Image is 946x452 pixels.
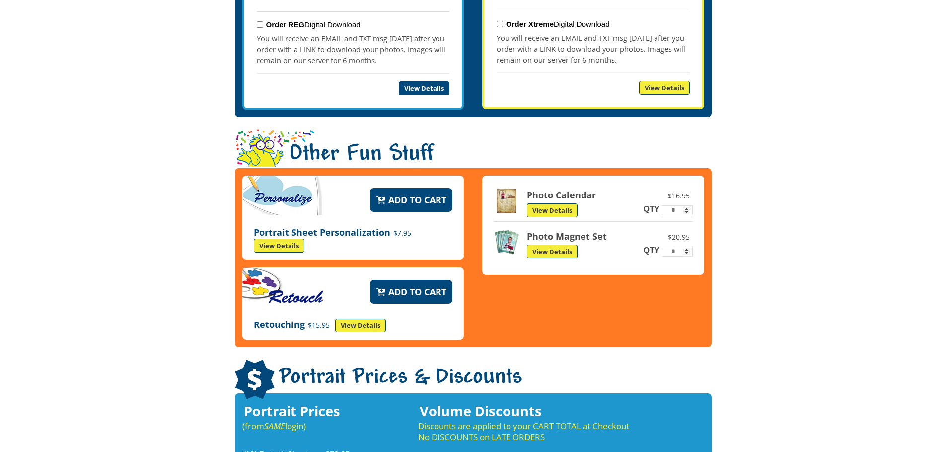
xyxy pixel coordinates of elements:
[643,246,660,255] label: QTY
[266,20,361,29] label: Digital Download
[418,406,691,417] h3: Volume Discounts
[639,81,690,95] a: View Details
[370,280,452,304] button: Add to Cart
[370,188,452,212] button: Add to Cart
[266,20,305,29] strong: Order REG
[335,319,386,332] a: View Details
[527,245,578,258] a: View Details
[665,191,693,201] span: $16.95
[254,227,452,253] p: Portrait Sheet Personalization
[254,239,304,253] a: View Details
[235,129,712,181] h1: Other Fun Stuff
[506,20,609,28] label: Digital Download
[257,33,449,65] p: You will receive an EMAIL and TXT msg [DATE] after you order with a LINK to download your photos....
[235,360,712,401] h1: Portrait Prices & Discounts
[527,230,607,242] strong: Photo Magnet Set
[390,228,414,238] span: $7.95
[399,81,449,95] a: View Details
[254,319,452,332] p: Retouching
[527,203,578,217] a: View Details
[506,20,554,28] strong: Order Xtreme
[665,232,693,243] span: $20.95
[494,229,519,255] img: Photo Magnet Set
[264,420,285,432] em: SAME
[494,188,519,214] img: Photo Calendar
[305,321,333,330] span: $15.95
[418,421,691,443] p: Discounts are applied to your CART TOTAL at Checkout No DISCOUNTS on LATE ORDERS
[497,32,689,65] p: You will receive an EMAIL and TXT msg [DATE] after you order with a LINK to download your photos....
[643,205,660,213] label: QTY
[527,189,596,201] strong: Photo Calendar
[242,406,364,417] h3: Portrait Prices
[242,421,364,432] p: (from login)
